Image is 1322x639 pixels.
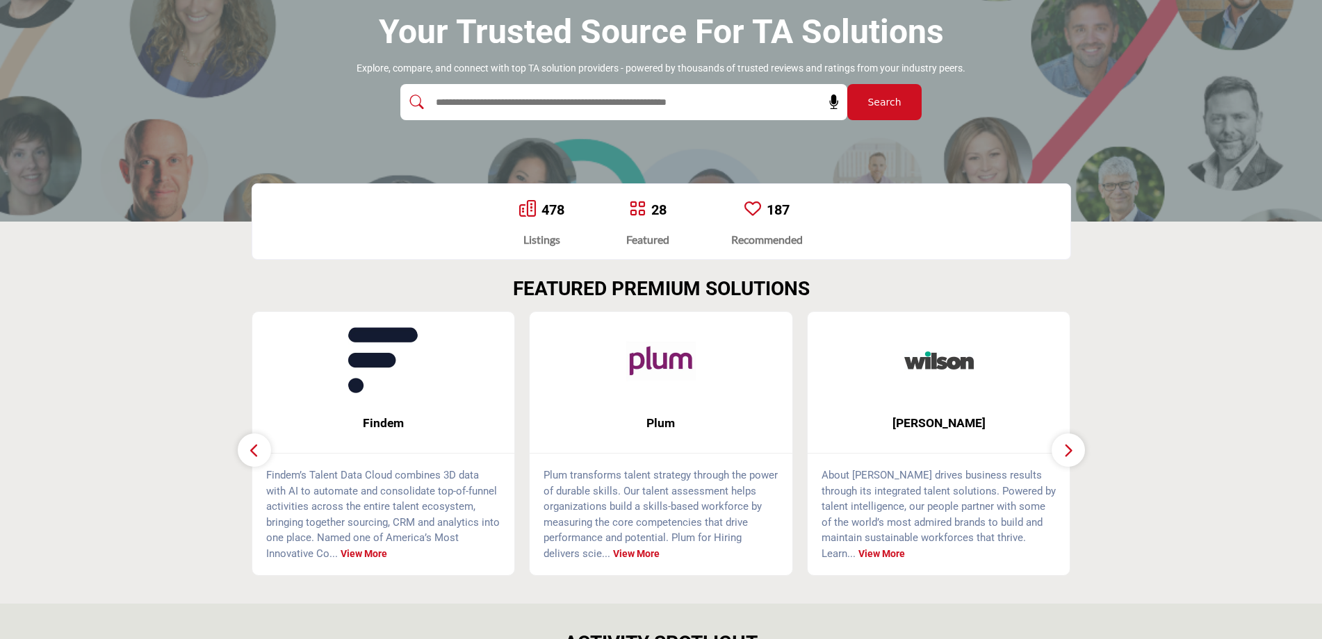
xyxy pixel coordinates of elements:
a: View More [858,548,905,559]
b: Findem [273,405,494,442]
p: Plum transforms talent strategy through the power of durable skills. Our talent assessment helps ... [544,467,778,561]
span: ... [602,547,610,560]
button: Search [847,84,922,120]
a: 187 [767,201,790,218]
span: Search [867,95,901,110]
span: [PERSON_NAME] [829,414,1050,432]
p: About [PERSON_NAME] drives business results through its integrated talent solutions. Powered by t... [822,467,1056,561]
p: Findem’s Talent Data Cloud combines 3D data with AI to automate and consolidate top-of-funnel act... [266,467,501,561]
p: Explore, compare, and connect with top TA solution providers - powered by thousands of trusted re... [357,62,965,76]
a: View More [613,548,660,559]
span: ... [329,547,338,560]
a: Plum [530,405,792,442]
div: Recommended [731,231,803,248]
div: Featured [626,231,669,248]
h1: Your Trusted Source for TA Solutions [379,10,944,53]
a: 478 [541,201,564,218]
span: ... [847,547,856,560]
a: View More [341,548,387,559]
b: Plum [550,405,772,442]
img: Wilson [904,326,974,395]
span: Findem [273,414,494,432]
span: Plum [550,414,772,432]
a: 28 [651,201,667,218]
h2: FEATURED PREMIUM SOLUTIONS [513,277,810,301]
a: Go to Featured [629,200,646,219]
b: Wilson [829,405,1050,442]
a: Findem [252,405,515,442]
a: [PERSON_NAME] [808,405,1070,442]
div: Listings [519,231,564,248]
img: Plum [626,326,696,395]
a: Go to Recommended [744,200,761,219]
img: Findem [348,326,418,395]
